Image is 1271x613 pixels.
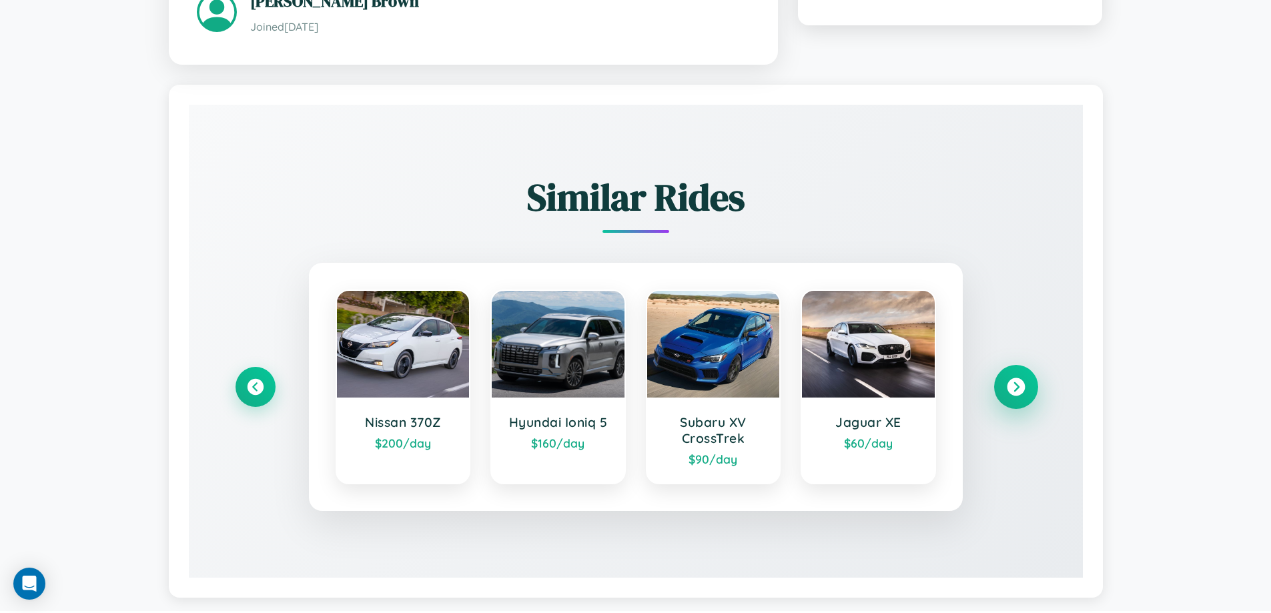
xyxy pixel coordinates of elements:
[13,568,45,600] div: Open Intercom Messenger
[815,436,921,450] div: $ 60 /day
[661,452,767,466] div: $ 90 /day
[336,289,471,484] a: Nissan 370Z$200/day
[505,436,611,450] div: $ 160 /day
[350,436,456,450] div: $ 200 /day
[236,171,1036,223] h2: Similar Rides
[815,414,921,430] h3: Jaguar XE
[646,289,781,484] a: Subaru XV CrossTrek$90/day
[250,17,750,37] p: Joined [DATE]
[505,414,611,430] h3: Hyundai Ioniq 5
[350,414,456,430] h3: Nissan 370Z
[801,289,936,484] a: Jaguar XE$60/day
[490,289,626,484] a: Hyundai Ioniq 5$160/day
[661,414,767,446] h3: Subaru XV CrossTrek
